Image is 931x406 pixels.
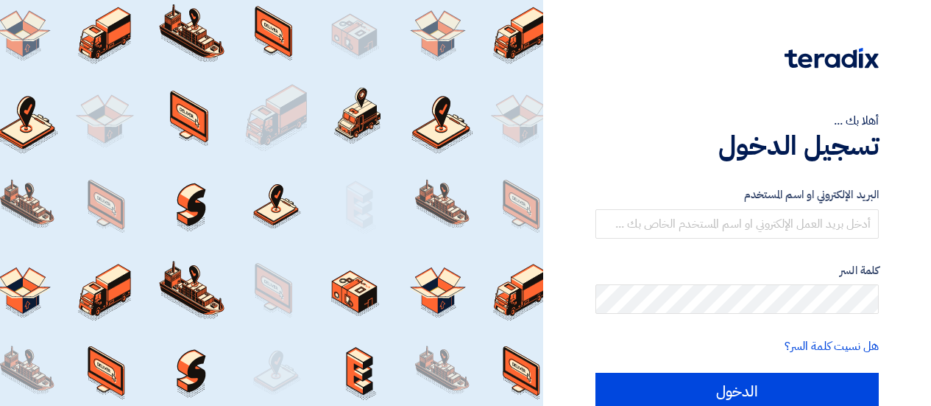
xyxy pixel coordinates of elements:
label: كلمة السر [595,262,879,279]
div: أهلا بك ... [595,112,879,130]
label: البريد الإلكتروني او اسم المستخدم [595,186,879,203]
input: أدخل بريد العمل الإلكتروني او اسم المستخدم الخاص بك ... [595,209,879,239]
h1: تسجيل الدخول [595,130,879,162]
a: هل نسيت كلمة السر؟ [785,337,879,355]
img: Teradix logo [785,48,879,69]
